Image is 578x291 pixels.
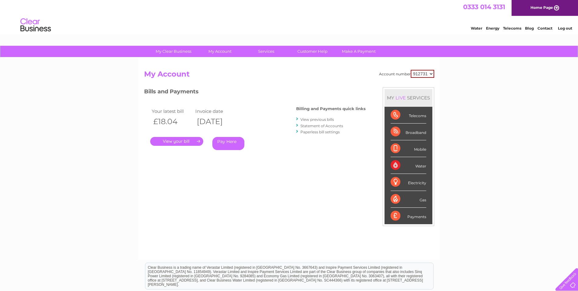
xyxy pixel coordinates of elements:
[391,157,426,174] div: Water
[503,26,521,31] a: Telecoms
[212,137,244,150] a: Pay Here
[391,191,426,208] div: Gas
[463,3,505,11] a: 0333 014 3131
[194,115,238,128] th: [DATE]
[241,46,291,57] a: Services
[194,107,238,115] td: Invoice date
[150,115,194,128] th: £18.04
[287,46,338,57] a: Customer Help
[300,130,340,134] a: Paperless bill settings
[300,117,334,122] a: View previous bills
[471,26,482,31] a: Water
[334,46,384,57] a: Make A Payment
[391,208,426,224] div: Payments
[385,89,432,106] div: MY SERVICES
[525,26,534,31] a: Blog
[150,107,194,115] td: Your latest bill
[150,137,203,146] a: .
[20,16,51,34] img: logo.png
[144,70,434,81] h2: My Account
[296,106,366,111] h4: Billing and Payments quick links
[558,26,572,31] a: Log out
[145,3,433,30] div: Clear Business is a trading name of Verastar Limited (registered in [GEOGRAPHIC_DATA] No. 3667643...
[391,140,426,157] div: Mobile
[486,26,499,31] a: Energy
[300,124,343,128] a: Statement of Accounts
[379,70,434,78] div: Account number
[144,87,366,98] h3: Bills and Payments
[148,46,199,57] a: My Clear Business
[537,26,552,31] a: Contact
[391,174,426,191] div: Electricity
[195,46,245,57] a: My Account
[391,124,426,140] div: Broadband
[394,95,407,101] div: LIVE
[391,107,426,124] div: Telecoms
